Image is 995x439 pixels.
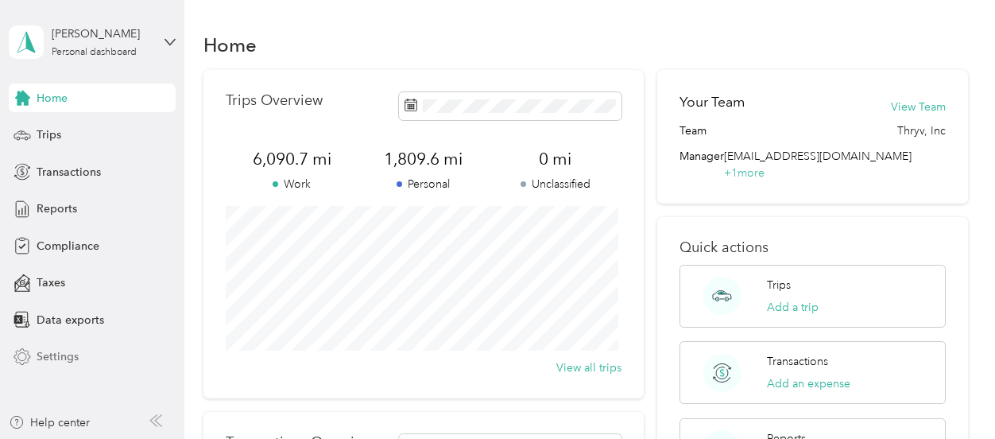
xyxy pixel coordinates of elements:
[556,359,621,376] button: View all trips
[724,166,765,180] span: + 1 more
[37,90,68,107] span: Home
[37,312,104,328] span: Data exports
[767,277,791,293] p: Trips
[37,126,61,143] span: Trips
[52,25,151,42] div: [PERSON_NAME]
[724,150,912,163] span: [EMAIL_ADDRESS][DOMAIN_NAME]
[490,148,621,170] span: 0 mi
[9,414,90,431] button: Help center
[679,148,724,181] span: Manager
[679,122,707,139] span: Team
[679,239,945,256] p: Quick actions
[226,176,358,192] p: Work
[490,176,621,192] p: Unclassified
[37,200,77,217] span: Reports
[767,353,828,370] p: Transactions
[226,148,358,170] span: 6,090.7 mi
[37,238,99,254] span: Compliance
[767,375,850,392] button: Add an expense
[203,37,257,53] h1: Home
[767,299,819,316] button: Add a trip
[37,348,79,365] span: Settings
[358,176,490,192] p: Personal
[897,122,946,139] span: Thryv, Inc
[37,164,101,181] span: Transactions
[358,148,490,170] span: 1,809.6 mi
[52,48,137,57] div: Personal dashboard
[37,274,65,291] span: Taxes
[226,92,323,109] p: Trips Overview
[891,99,946,115] button: View Team
[906,350,995,439] iframe: Everlance-gr Chat Button Frame
[679,92,745,112] h2: Your Team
